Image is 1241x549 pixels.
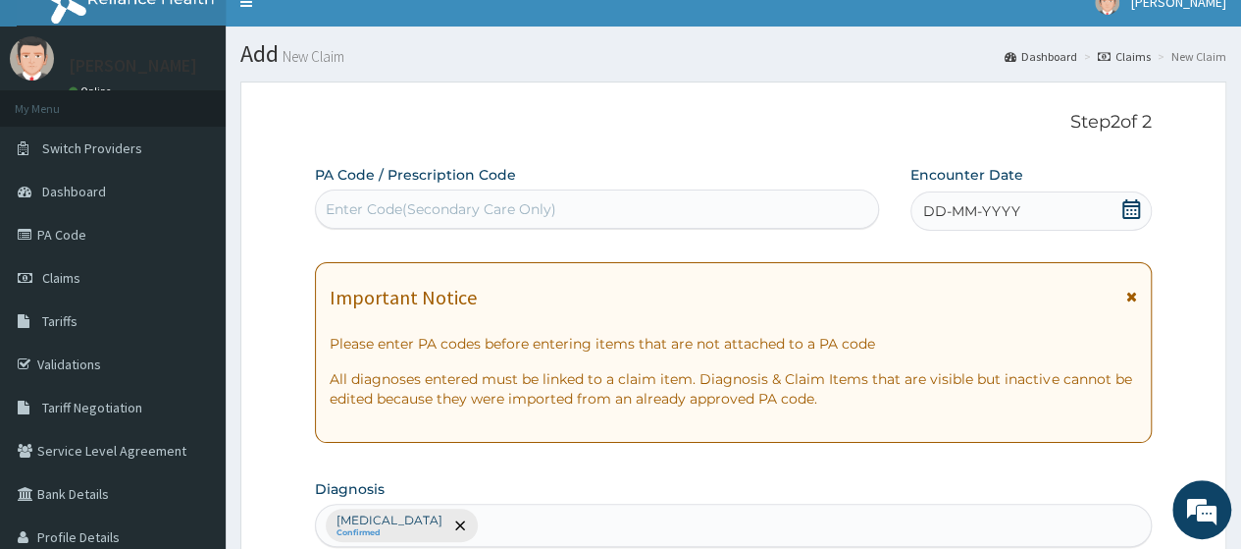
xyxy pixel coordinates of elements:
textarea: Type your message and hit 'Enter' [10,352,374,420]
a: Claims [1098,48,1151,65]
img: d_794563401_company_1708531726252_794563401 [36,98,79,147]
span: Tariffs [42,312,78,330]
span: Dashboard [42,183,106,200]
img: User Image [10,36,54,81]
h1: Add [240,41,1226,67]
label: PA Code / Prescription Code [315,165,516,185]
li: New Claim [1153,48,1226,65]
label: Encounter Date [910,165,1023,185]
p: All diagnoses entered must be linked to a claim item. Diagnosis & Claim Items that are visible bu... [330,369,1137,409]
div: Minimize live chat window [322,10,369,57]
div: Enter Code(Secondary Care Only) [326,199,556,219]
label: Diagnosis [315,479,385,499]
p: Step 2 of 2 [315,112,1152,134]
h1: Important Notice [330,287,477,308]
span: Tariff Negotiation [42,399,142,416]
div: Chat with us now [102,110,330,136]
span: Switch Providers [42,139,142,157]
small: New Claim [279,49,344,64]
p: [PERSON_NAME] [69,57,197,75]
a: Online [69,84,116,98]
p: Please enter PA codes before entering items that are not attached to a PA code [330,334,1137,354]
a: Dashboard [1005,48,1077,65]
span: DD-MM-YYYY [923,201,1020,221]
span: Claims [42,269,80,287]
span: We're online! [114,155,271,354]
